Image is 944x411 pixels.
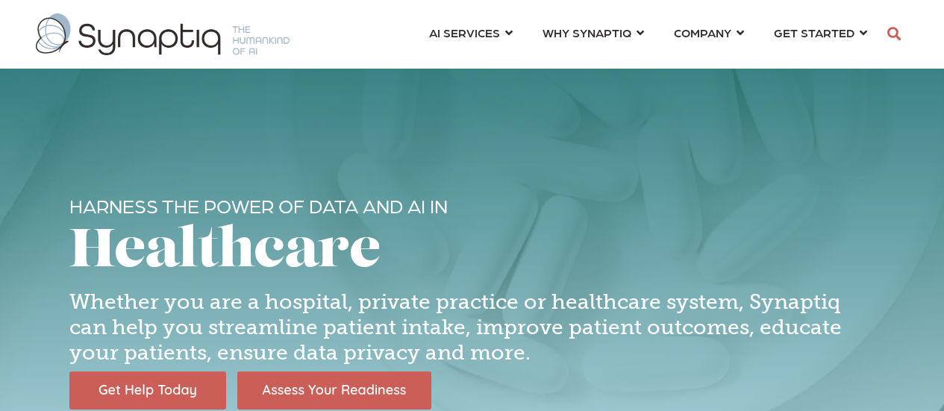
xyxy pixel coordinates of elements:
img: synaptiq logo-1 [36,13,290,55]
img: Get Help Today [69,371,226,410]
span: GET STARTED [774,22,854,43]
h4: Whether you are a hospital, private practice or healthcare system, Synaptiq can help you streamli... [69,289,875,365]
a: COMPANY [674,19,744,46]
h6: HARNESS THE POWER OF DATA AND AI IN [69,194,875,217]
span: WHY SYNAPTIQ [543,22,631,43]
span: COMPANY [674,22,731,43]
a: AI SERVICES [429,19,513,46]
a: WHY SYNAPTIQ [543,19,644,46]
h1: Healthcare [69,224,875,283]
img: Assess Your Readiness [237,371,431,410]
a: GET STARTED [774,19,867,46]
span: AI SERVICES [429,22,500,43]
nav: menu [414,7,882,61]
